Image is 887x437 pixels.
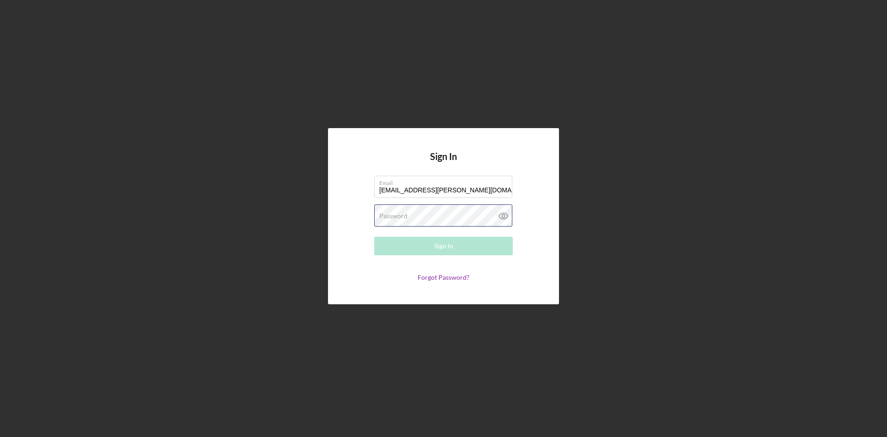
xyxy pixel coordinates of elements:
[374,237,513,255] button: Sign In
[379,176,512,186] label: Email
[379,212,407,220] label: Password
[430,151,457,176] h4: Sign In
[418,273,469,281] a: Forgot Password?
[434,237,453,255] div: Sign In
